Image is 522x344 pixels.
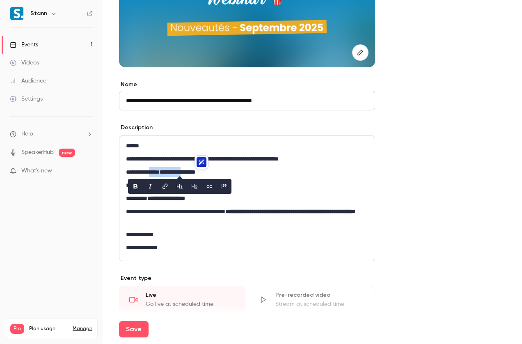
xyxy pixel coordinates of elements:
[30,9,47,18] h6: Stann
[119,286,245,314] div: LiveGo live at scheduled time
[119,136,375,261] div: editor
[83,167,93,175] iframe: Noticeable Trigger
[21,148,54,157] a: SpeakerHub
[10,95,43,103] div: Settings
[217,180,231,193] button: blockquote
[144,180,157,193] button: italic
[119,274,375,282] p: Event type
[29,326,68,332] span: Plan usage
[146,300,235,308] div: Go live at scheduled time
[275,291,365,299] div: Pre-recorded video
[119,124,153,132] label: Description
[10,59,39,67] div: Videos
[146,291,235,299] div: Live
[10,7,23,20] img: Stann
[119,135,375,261] section: description
[10,324,24,334] span: Pro
[73,326,92,332] a: Manage
[21,130,33,138] span: Help
[158,180,172,193] button: link
[21,167,52,175] span: What's new
[10,41,38,49] div: Events
[129,180,142,193] button: bold
[275,300,365,308] div: Stream at scheduled time
[119,80,375,89] label: Name
[10,130,93,138] li: help-dropdown-opener
[10,77,46,85] div: Audience
[59,149,75,157] span: new
[249,286,375,314] div: Pre-recorded videoStream at scheduled time
[119,321,149,337] button: Save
